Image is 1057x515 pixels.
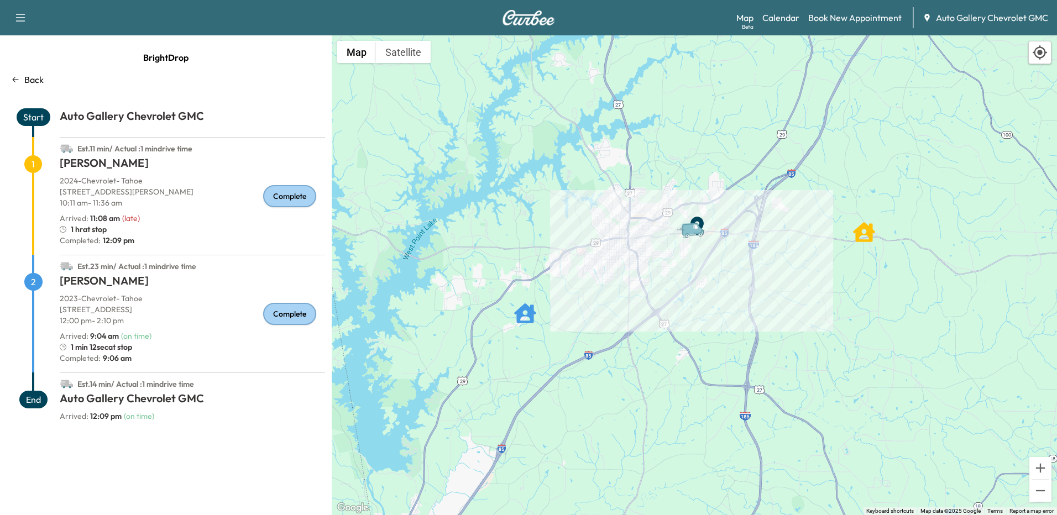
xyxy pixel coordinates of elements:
[101,235,134,246] span: 12:09 pm
[143,46,189,69] span: BrightDrop
[502,10,555,25] img: Curbee Logo
[376,41,431,63] button: Show satellite imagery
[60,197,325,208] p: 10:11 am - 11:36 am
[60,213,120,224] p: Arrived :
[60,315,325,326] p: 12:00 pm - 2:10 pm
[1028,41,1051,64] div: Recenter map
[19,391,48,408] span: End
[337,41,376,63] button: Show street map
[77,379,194,389] span: Est. 14 min / Actual : 1 min drive time
[122,213,140,223] span: ( late )
[24,73,44,86] p: Back
[60,411,122,422] p: Arrived :
[121,331,151,341] span: ( on time )
[60,235,325,246] p: Completed:
[60,155,325,175] h1: [PERSON_NAME]
[762,11,799,24] a: Calendar
[90,411,122,421] span: 12:09 pm
[60,108,325,128] h1: Auto Gallery Chevrolet GMC
[60,273,325,293] h1: [PERSON_NAME]
[60,186,325,197] p: [STREET_ADDRESS][PERSON_NAME]
[736,11,753,24] a: MapBeta
[334,501,371,515] a: Open this area in Google Maps (opens a new window)
[60,304,325,315] p: [STREET_ADDRESS]
[60,330,119,341] p: Arrived :
[90,331,119,341] span: 9:04 am
[987,508,1003,514] a: Terms (opens in new tab)
[101,353,132,364] span: 9:06 am
[853,216,875,238] gmp-advanced-marker: Rory Webb
[60,293,325,304] p: 2023 - Chevrolet - Tahoe
[90,213,120,223] span: 11:08 am
[24,273,43,291] span: 2
[676,211,715,230] gmp-advanced-marker: Van
[514,297,536,319] gmp-advanced-marker: David Upperman
[71,341,132,353] span: 1 min 12sec at stop
[124,411,154,421] span: ( on time )
[936,11,1048,24] span: Auto Gallery Chevrolet GMC
[263,303,316,325] div: Complete
[17,108,50,126] span: Start
[1009,508,1054,514] a: Report a map error
[77,144,192,154] span: Est. 11 min / Actual : 1 min drive time
[60,391,325,411] h1: Auto Gallery Chevrolet GMC
[60,353,325,364] p: Completed:
[60,175,325,186] p: 2024 - Chevrolet - Tahoe
[263,185,316,207] div: Complete
[742,23,753,31] div: Beta
[1029,480,1051,502] button: Zoom out
[1029,457,1051,479] button: Zoom in
[866,507,914,515] button: Keyboard shortcuts
[920,508,981,514] span: Map data ©2025 Google
[24,155,42,173] span: 1
[686,209,708,232] gmp-advanced-marker: End Point
[71,224,107,235] span: 1 hr at stop
[334,501,371,515] img: Google
[77,261,196,271] span: Est. 23 min / Actual : 1 min drive time
[808,11,902,24] a: Book New Appointment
